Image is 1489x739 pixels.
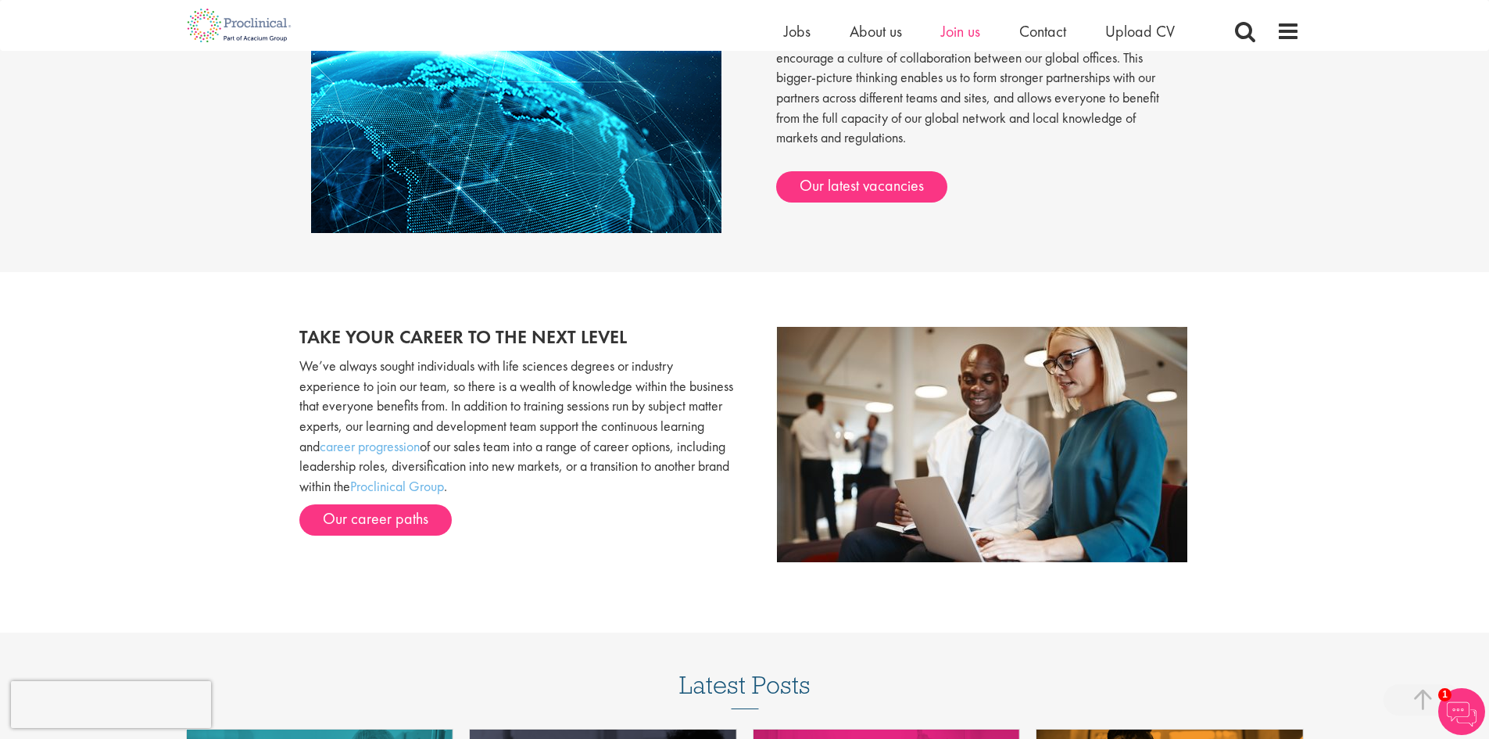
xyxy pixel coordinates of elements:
[850,21,902,41] a: About us
[679,672,811,709] h3: Latest Posts
[320,437,420,455] a: career progression
[784,21,811,41] a: Jobs
[299,504,452,536] a: Our career paths
[1019,21,1066,41] a: Contact
[776,171,947,203] a: Our latest vacancies
[299,356,733,497] p: We’ve always sought individuals with life sciences degrees or industry experience to join our tea...
[1105,21,1175,41] a: Upload CV
[1438,688,1451,701] span: 1
[299,327,733,347] h2: Take your career to the next level
[941,21,980,41] a: Join us
[1438,688,1485,735] img: Chatbot
[350,477,444,495] a: Proclinical Group
[11,681,211,728] iframe: reCAPTCHA
[776,27,1179,163] p: As partners, we actively relocate our staff abroad and encourage a culture of collaboration betwe...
